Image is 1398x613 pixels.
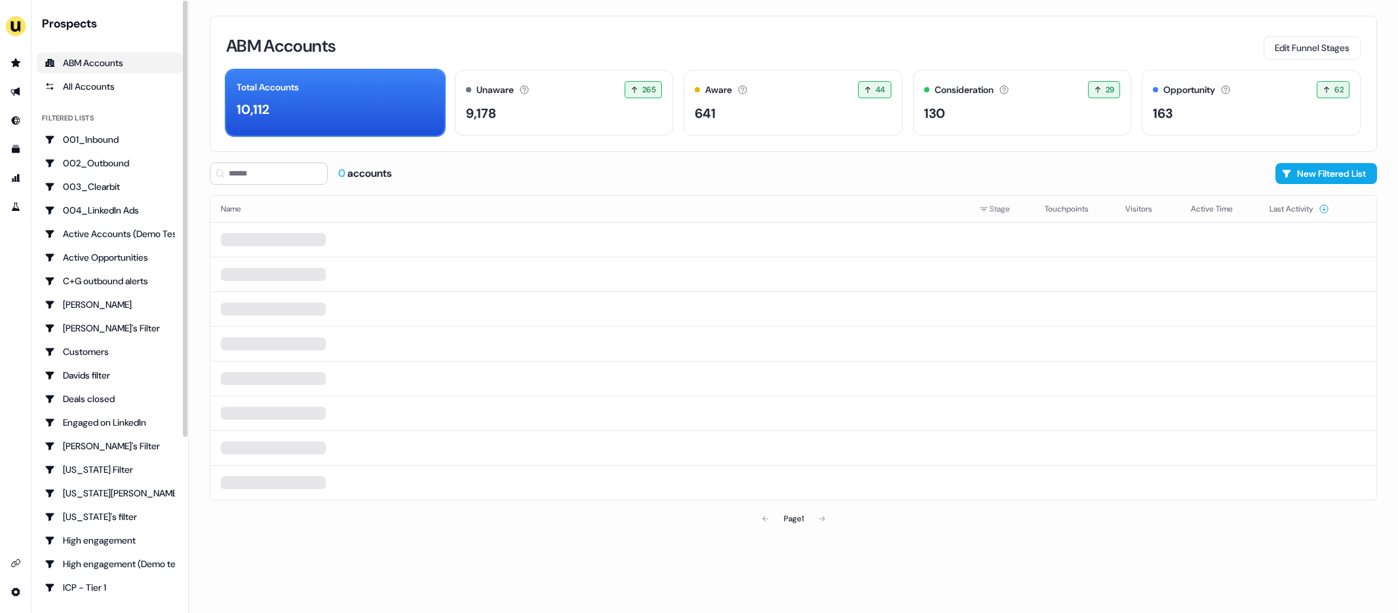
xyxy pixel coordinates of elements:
a: Go to outbound experience [5,81,26,102]
div: [US_STATE]'s filter [45,510,175,523]
a: Go to prospects [5,52,26,73]
button: New Filtered List [1275,163,1377,184]
a: Go to integrations [5,553,26,574]
a: Go to C+G outbound alerts [37,270,183,291]
div: ICP - Tier 1 [45,581,175,594]
a: Go to High engagement (Demo testing) [37,553,183,574]
a: Go to Georgia Filter [37,459,183,480]
div: accounts [338,166,392,181]
div: 10,112 [237,100,269,119]
div: [US_STATE][PERSON_NAME] [45,487,175,500]
a: Go to integrations [5,582,26,603]
a: Go to 004_LinkedIn Ads [37,200,183,221]
div: Filtered lists [42,113,94,124]
a: Go to attribution [5,168,26,189]
div: 163 [1153,103,1173,123]
div: 002_Outbound [45,157,175,170]
a: Go to Customers [37,341,183,362]
span: 265 [642,83,656,96]
a: Go to ICP - Tier 1 [37,577,183,598]
a: Go to Charlotte's Filter [37,318,183,339]
div: Deals closed [45,392,175,405]
button: Edit Funnel Stages [1264,36,1361,60]
a: Go to Georgia's filter [37,506,183,527]
span: 29 [1106,83,1115,96]
div: Customers [45,345,175,358]
a: Go to Georgia Slack [37,483,183,504]
div: Consideration [935,83,994,97]
a: Go to Engaged on LinkedIn [37,412,183,433]
div: All Accounts [45,80,175,93]
a: Go to Active Opportunities [37,247,183,268]
a: Go to 002_Outbound [37,153,183,174]
div: [PERSON_NAME]'s Filter [45,322,175,335]
span: 44 [876,83,885,96]
a: ABM Accounts [37,52,183,73]
div: 003_Clearbit [45,180,175,193]
div: 004_LinkedIn Ads [45,204,175,217]
span: 0 [338,166,347,180]
div: 641 [695,103,716,123]
th: Name [210,196,969,222]
button: Active Time [1191,197,1249,221]
a: Go to Inbound [5,110,26,131]
div: Active Accounts (Demo Test) [45,227,175,240]
div: 9,178 [466,103,496,123]
a: Go to 001_Inbound [37,129,183,150]
button: Touchpoints [1045,197,1104,221]
button: Visitors [1125,197,1168,221]
div: Prospects [42,16,183,31]
a: Go to Charlotte Stone [37,294,183,315]
div: Davids filter [45,369,175,382]
a: All accounts [37,76,183,97]
div: Unaware [476,83,514,97]
div: Stage [979,202,1024,215]
div: [US_STATE] Filter [45,463,175,476]
div: [PERSON_NAME]'s Filter [45,439,175,453]
button: Last Activity [1270,197,1329,221]
div: [PERSON_NAME] [45,298,175,311]
div: High engagement (Demo testing) [45,557,175,570]
div: Page 1 [784,512,804,525]
div: Opportunity [1163,83,1215,97]
div: High engagement [45,534,175,547]
span: 62 [1334,83,1344,96]
a: Go to experiments [5,196,26,217]
div: Engaged on LinkedIn [45,416,175,429]
a: Go to High engagement [37,530,183,551]
a: Go to Geneviève's Filter [37,436,183,456]
div: ABM Accounts [45,56,175,69]
a: Go to templates [5,139,26,160]
div: 001_Inbound [45,133,175,146]
h3: ABM Accounts [226,37,336,54]
div: C+G outbound alerts [45,274,175,288]
a: Go to Deals closed [37,388,183,409]
a: Go to 003_Clearbit [37,176,183,197]
div: 130 [924,103,945,123]
a: Go to Active Accounts (Demo Test) [37,223,183,244]
a: Go to Davids filter [37,365,183,386]
div: Active Opportunities [45,251,175,264]
div: Total Accounts [237,81,299,94]
div: Aware [705,83,732,97]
